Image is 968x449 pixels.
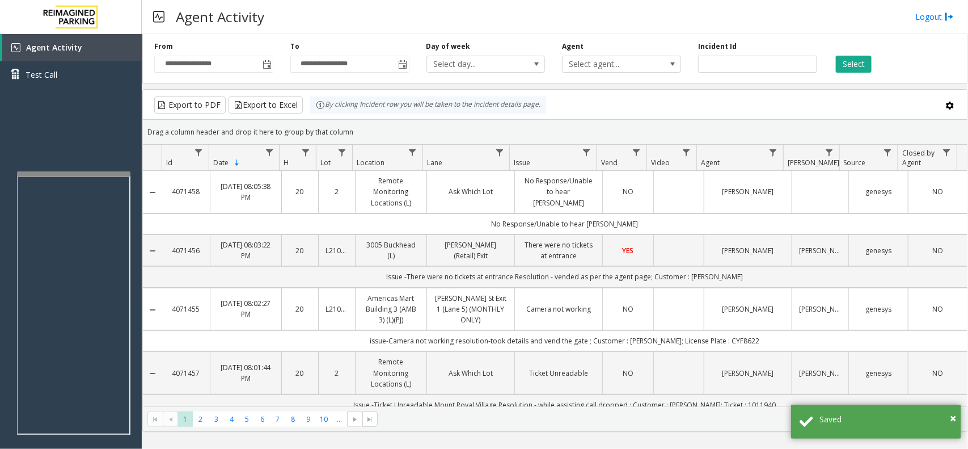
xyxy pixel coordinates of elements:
[610,186,646,197] a: NO
[162,330,967,351] td: issue-Camera not working resolution-took details and vend the gate ; Customer : [PERSON_NAME]; Li...
[320,158,331,167] span: Lot
[261,145,277,160] a: Date Filter Menu
[492,145,507,160] a: Lane Filter Menu
[915,11,954,23] a: Logout
[166,158,172,167] span: Id
[316,100,325,110] img: infoIcon.svg
[143,246,162,255] a: Collapse Details
[623,246,634,255] span: YES
[915,245,961,256] a: NO
[939,145,954,160] a: Closed by Agent Filter Menu
[350,415,360,424] span: Go to the next page
[679,145,694,160] a: Video Filter Menu
[326,368,348,379] a: 2
[289,304,311,314] a: 20
[362,356,420,389] a: Remote Monitoring Locations (L)
[522,368,595,379] a: Ticket Unreadable
[347,412,362,427] span: Go to the next page
[601,158,618,167] span: Vend
[177,412,193,427] span: Page 1
[162,266,967,287] td: Issue -There were no tickets at entrance Resolution - vended as per the agent page; Customer : [P...
[143,122,967,142] div: Drag a column header and drop it here to group by that column
[950,410,956,427] button: Close
[26,69,57,81] span: Test Call
[434,293,508,326] a: [PERSON_NAME] St Exit 1 (Lane 5) (MONTHLY ONLY)
[213,158,229,167] span: Date
[434,240,508,261] a: [PERSON_NAME] (Retail) Exit
[193,412,208,427] span: Page 2
[284,158,289,167] span: H
[610,245,646,256] a: YES
[316,412,332,427] span: Page 10
[819,413,953,425] div: Saved
[629,145,644,160] a: Vend Filter Menu
[856,304,901,314] a: genesys
[217,298,274,320] a: [DATE] 08:02:27 PM
[426,41,471,52] label: Day of week
[301,412,316,427] span: Page 9
[332,412,347,427] span: Page 11
[143,305,162,314] a: Collapse Details
[822,145,837,160] a: Parker Filter Menu
[335,145,350,160] a: Lot Filter Menu
[836,56,872,73] button: Select
[711,368,785,379] a: [PERSON_NAME]
[143,145,967,406] div: Data table
[932,368,943,378] span: NO
[932,187,943,196] span: NO
[217,181,274,203] a: [DATE] 08:05:38 PM
[799,304,842,314] a: [PERSON_NAME]
[169,186,203,197] a: 4071458
[651,158,670,167] span: Video
[143,369,162,378] a: Collapse Details
[326,304,348,314] a: L21036901
[366,415,375,424] span: Go to the last page
[799,368,842,379] a: [PERSON_NAME]
[788,158,839,167] span: [PERSON_NAME]
[405,145,420,160] a: Location Filter Menu
[289,186,311,197] a: 20
[610,368,646,379] a: NO
[562,41,584,52] label: Agent
[289,245,311,256] a: 20
[289,368,311,379] a: 20
[26,42,82,53] span: Agent Activity
[362,412,378,427] span: Go to the last page
[711,245,785,256] a: [PERSON_NAME]
[233,158,242,167] span: Sortable
[902,148,935,167] span: Closed by Agent
[217,240,274,261] a: [DATE] 08:03:22 PM
[285,412,301,427] span: Page 8
[290,41,299,52] label: To
[362,175,420,208] a: Remote Monitoring Locations (L)
[362,240,420,261] a: 3005 Buckhead (L)
[856,245,901,256] a: genesys
[514,158,531,167] span: Issue
[260,56,273,72] span: Toggle popup
[434,186,508,197] a: Ask Which Lot
[396,56,409,72] span: Toggle popup
[522,240,595,261] a: There were no tickets at entrance
[623,187,633,196] span: NO
[950,410,956,426] span: ×
[255,412,270,427] span: Page 6
[224,412,239,427] span: Page 4
[711,186,785,197] a: [PERSON_NAME]
[915,186,961,197] a: NO
[310,96,546,114] div: By clicking Incident row you will be taken to the incident details page.
[191,145,206,160] a: Id Filter Menu
[856,186,901,197] a: genesys
[384,414,956,424] kendo-pager-info: 1 - 30 of 575 items
[298,145,313,160] a: H Filter Menu
[932,304,943,314] span: NO
[217,362,274,384] a: [DATE] 08:01:44 PM
[579,145,594,160] a: Issue Filter Menu
[362,293,420,326] a: Americas Mart Building 3 (AMB 3) (L)(PJ)
[880,145,895,160] a: Source Filter Menu
[522,304,595,314] a: Camera not working
[766,145,781,160] a: Agent Filter Menu
[563,56,657,72] span: Select agent...
[698,41,737,52] label: Incident Id
[162,213,967,234] td: No Response/Unable to hear [PERSON_NAME]
[427,56,521,72] span: Select day...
